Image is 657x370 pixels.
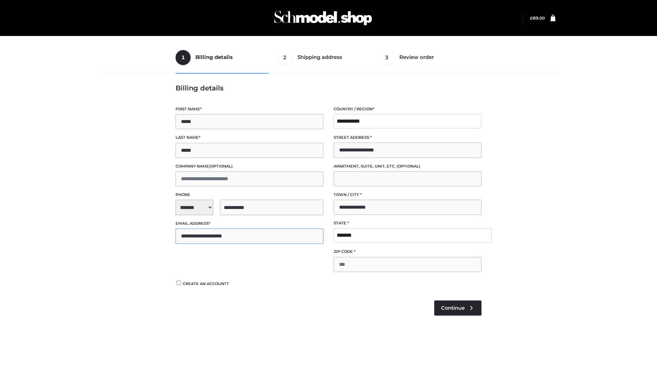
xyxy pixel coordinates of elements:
label: Email address [176,220,323,227]
input: Create an account? [176,281,182,285]
span: Create an account? [183,281,229,286]
a: £89.00 [530,15,545,21]
label: First name [176,106,323,112]
label: Phone [176,192,323,198]
h3: Billing details [176,84,481,92]
label: Country / Region [334,106,481,112]
label: Street address [334,134,481,141]
span: (optional) [209,164,233,169]
span: (optional) [397,164,420,169]
a: Continue [434,300,481,316]
img: Schmodel Admin 964 [272,4,374,32]
span: £ [530,15,533,21]
label: ZIP Code [334,248,481,255]
label: Town / City [334,192,481,198]
label: Last name [176,134,323,141]
label: Apartment, suite, unit, etc. [334,163,481,170]
span: Continue [441,305,465,311]
label: State [334,220,481,226]
label: Company name [176,163,323,170]
bdi: 89.00 [530,15,545,21]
